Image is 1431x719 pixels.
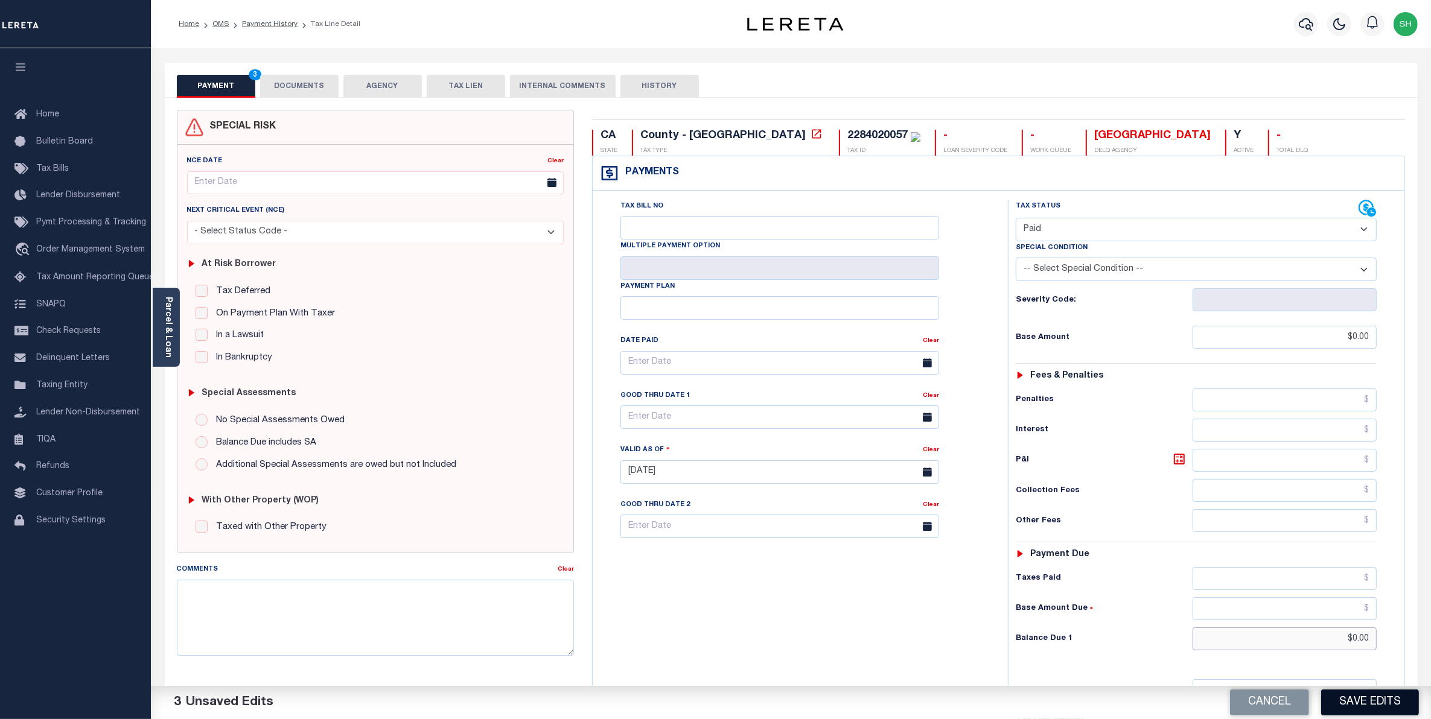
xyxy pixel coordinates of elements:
[36,381,88,390] span: Taxing Entity
[620,241,720,252] label: Multiple Payment Option
[1321,689,1419,715] button: Save Edits
[212,21,229,28] a: OMS
[601,147,617,156] p: STATE
[1193,509,1377,532] input: $
[1016,425,1193,435] h6: Interest
[1016,516,1193,526] h6: Other Fees
[36,489,103,498] span: Customer Profile
[923,338,939,344] a: Clear
[14,242,34,258] i: travel_explore
[640,147,824,156] p: TAX TYPE
[847,130,908,141] div: 2284020057
[1193,449,1377,472] input: $
[36,245,145,254] span: Order Management System
[202,259,276,270] h6: At Risk Borrower
[1016,634,1193,644] h6: Balance Due 1
[943,130,1007,143] div: -
[1193,679,1377,702] input: $
[36,435,56,443] span: TIQA
[923,447,939,453] a: Clear
[1016,452,1193,469] h6: P&I
[210,521,327,534] label: Taxed with Other Property
[510,75,616,98] button: INTERNAL COMMENTS
[249,69,261,80] span: 3
[36,218,146,227] span: Pymt Processing & Tracking
[1030,550,1089,560] h6: Payment due
[620,282,675,292] label: Payment Plan
[187,156,223,166] label: NCE Date
[847,147,920,156] p: TAX ID
[1234,130,1254,143] div: Y
[911,132,920,142] img: check-icon-green.svg
[210,285,270,299] label: Tax Deferred
[923,393,939,399] a: Clear
[619,167,679,179] h4: Payments
[36,516,106,525] span: Security Settings
[1193,597,1377,620] input: $
[36,300,66,308] span: SNAPQ
[1016,296,1193,305] h6: Severity Code:
[1030,147,1071,156] p: WORK QUEUE
[620,75,699,98] button: HISTORY
[1193,627,1377,650] input: $
[1193,326,1377,349] input: $
[36,408,140,417] span: Lender Non-Disbursement
[1193,419,1377,442] input: $
[1016,604,1193,613] h6: Base Amount Due
[36,138,93,146] span: Bulletin Board
[1276,130,1308,143] div: -
[620,391,690,401] label: Good Thru Date 1
[558,566,574,572] a: Clear
[620,460,939,484] input: Enter Date
[1016,333,1193,343] h6: Base Amount
[210,436,316,450] label: Balance Due includes SA
[1094,147,1211,156] p: DELQ AGENCY
[1394,12,1418,36] img: svg+xml;base64,PHN2ZyB4bWxucz0iaHR0cDovL3d3dy53My5vcmcvMjAwMC9zdmciIHBvaW50ZXItZXZlbnRzPSJub25lIi...
[36,110,59,119] span: Home
[620,500,690,510] label: Good Thru Date 2
[36,327,101,335] span: Check Requests
[620,405,939,429] input: Enter Date
[174,696,181,709] span: 3
[1016,574,1193,583] h6: Taxes Paid
[620,201,663,212] label: Tax Bill No
[1030,371,1103,381] h6: Fees & Penalties
[1230,689,1309,715] button: Cancel
[187,171,564,195] input: Enter Date
[1016,201,1060,212] label: Tax Status
[620,444,670,455] label: Valid as Of
[186,696,273,709] span: Unsaved Edits
[1234,147,1254,156] p: ACTIVE
[923,502,939,508] a: Clear
[1193,567,1377,590] input: $
[242,21,298,28] a: Payment History
[747,17,844,31] img: logo-dark.svg
[210,307,335,321] label: On Payment Plan With Taxer
[177,75,255,98] button: PAYMENT
[1276,147,1308,156] p: TOTAL DLQ
[36,462,69,470] span: Refunds
[620,351,939,375] input: Enter Date
[1030,130,1071,143] div: -
[36,165,69,173] span: Tax Bills
[210,414,345,428] label: No Special Assessments Owed
[187,206,285,216] label: Next Critical Event (NCE)
[177,565,218,575] label: Comments
[202,388,296,399] h6: Special Assessments
[36,273,154,282] span: Tax Amount Reporting Queue
[601,130,617,143] div: CA
[36,354,110,363] span: Delinquent Letters
[1016,243,1088,253] label: Special Condition
[427,75,505,98] button: TAX LIEN
[943,147,1007,156] p: LOAN SEVERITY CODE
[1016,486,1193,496] h6: Collection Fees
[202,496,319,506] h6: with Other Property (WOP)
[298,19,360,30] li: Tax Line Detail
[36,191,120,200] span: Lender Disbursement
[179,21,199,28] a: Home
[1094,130,1211,143] div: [GEOGRAPHIC_DATA]
[1016,395,1193,405] h6: Penalties
[640,130,806,141] div: County - [GEOGRAPHIC_DATA]
[1193,479,1377,502] input: $
[260,75,339,98] button: DOCUMENTS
